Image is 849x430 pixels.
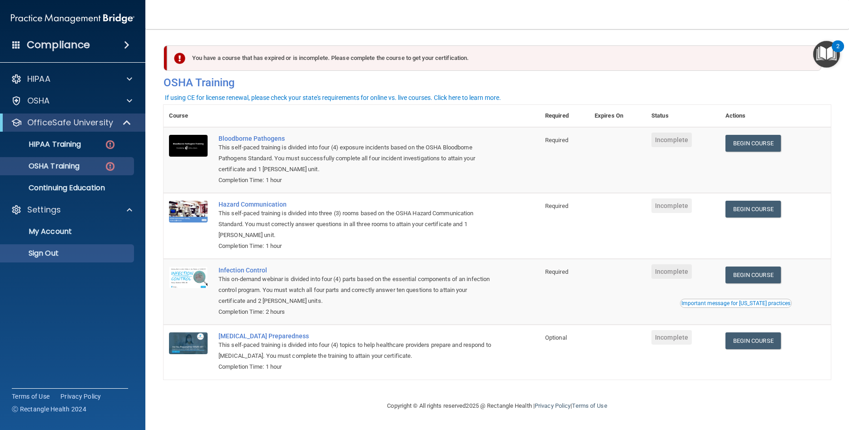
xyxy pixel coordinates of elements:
span: Incomplete [651,264,692,279]
p: HIPAA Training [6,140,81,149]
p: Continuing Education [6,183,130,193]
a: Hazard Communication [218,201,494,208]
div: Copyright © All rights reserved 2025 @ Rectangle Health | | [332,391,663,420]
div: You have a course that has expired or is incomplete. Please complete the course to get your certi... [167,45,821,71]
img: danger-circle.6113f641.png [104,139,116,150]
button: Read this if you are a dental practitioner in the state of CA [680,299,792,308]
a: Infection Control [218,267,494,274]
a: Bloodborne Pathogens [218,135,494,142]
p: OfficeSafe University [27,117,113,128]
div: This self-paced training is divided into four (4) topics to help healthcare providers prepare and... [218,340,494,361]
h4: OSHA Training [164,76,831,89]
a: [MEDICAL_DATA] Preparedness [218,332,494,340]
p: HIPAA [27,74,50,84]
th: Course [164,105,213,127]
div: If using CE for license renewal, please check your state's requirements for online vs. live cours... [165,94,501,101]
a: OfficeSafe University [11,117,132,128]
span: Incomplete [651,198,692,213]
div: Completion Time: 1 hour [218,241,494,252]
a: Begin Course [725,267,781,283]
a: Privacy Policy [535,402,571,409]
span: Incomplete [651,133,692,147]
a: Terms of Use [12,392,50,401]
div: 2 [836,46,839,58]
a: Begin Course [725,135,781,152]
th: Status [646,105,720,127]
div: This on-demand webinar is divided into four (4) parts based on the essential components of an inf... [218,274,494,306]
span: Required [545,203,568,209]
div: Completion Time: 2 hours [218,306,494,317]
p: Sign Out [6,249,130,258]
span: Required [545,137,568,143]
img: danger-circle.6113f641.png [104,161,116,172]
iframe: Drift Widget Chat Controller [692,366,838,402]
a: Begin Course [725,332,781,349]
span: Ⓒ Rectangle Health 2024 [12,405,86,414]
div: This self-paced training is divided into four (4) exposure incidents based on the OSHA Bloodborne... [218,142,494,175]
p: My Account [6,227,130,236]
div: Important message for [US_STATE] practices [681,301,790,306]
p: OSHA Training [6,162,79,171]
th: Required [540,105,589,127]
p: OSHA [27,95,50,106]
button: If using CE for license renewal, please check your state's requirements for online vs. live cours... [164,93,502,102]
p: Settings [27,204,61,215]
a: Settings [11,204,132,215]
div: Completion Time: 1 hour [218,175,494,186]
span: Optional [545,334,567,341]
button: Open Resource Center, 2 new notifications [813,41,840,68]
img: exclamation-circle-solid-danger.72ef9ffc.png [174,53,185,64]
div: This self-paced training is divided into three (3) rooms based on the OSHA Hazard Communication S... [218,208,494,241]
th: Expires On [589,105,646,127]
span: Incomplete [651,330,692,345]
a: Privacy Policy [60,392,101,401]
a: OSHA [11,95,132,106]
div: Completion Time: 1 hour [218,361,494,372]
a: HIPAA [11,74,132,84]
a: Terms of Use [572,402,607,409]
h4: Compliance [27,39,90,51]
a: Begin Course [725,201,781,217]
span: Required [545,268,568,275]
img: PMB logo [11,10,134,28]
th: Actions [720,105,831,127]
